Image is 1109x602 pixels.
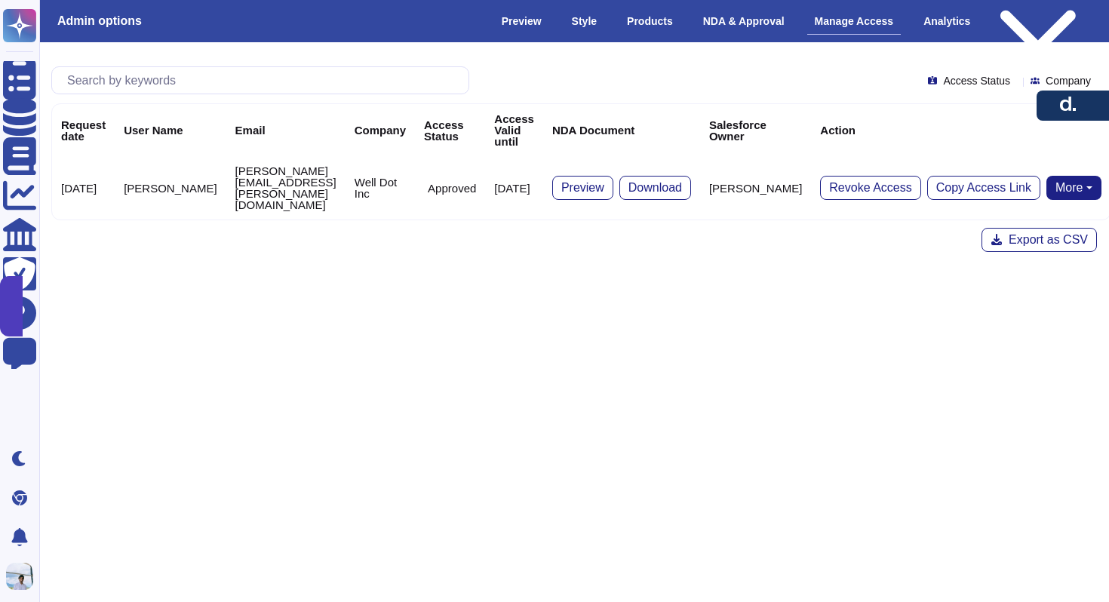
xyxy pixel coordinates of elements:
[619,176,691,200] button: Download
[485,104,543,156] th: Access Valid until
[561,182,604,194] span: Preview
[52,104,115,156] th: Request date
[346,156,415,220] td: Well Dot Inc
[226,104,346,156] th: Email
[1009,234,1088,246] span: Export as CSV
[943,75,1010,86] span: Access Status
[700,156,811,220] td: [PERSON_NAME]
[619,8,680,34] div: Products
[700,104,811,156] th: Salesforce Owner
[60,67,453,94] input: Search by keywords
[564,8,604,34] div: Style
[916,8,978,34] div: Analytics
[696,8,792,34] div: NDA & Approval
[927,176,1040,200] button: Copy Access Link
[1046,176,1101,200] button: More
[485,156,543,220] td: [DATE]
[820,176,920,200] button: Revoke Access
[57,14,142,28] h3: Admin options
[552,176,613,200] button: Preview
[628,182,682,194] span: Download
[346,104,415,156] th: Company
[807,8,902,35] div: Manage Access
[415,104,485,156] th: Access Status
[115,104,226,156] th: User Name
[543,104,700,156] th: NDA Document
[829,182,911,194] span: Revoke Access
[115,156,226,220] td: [PERSON_NAME]
[1046,75,1091,86] span: Company
[226,156,346,220] td: [PERSON_NAME][EMAIL_ADDRESS][PERSON_NAME][DOMAIN_NAME]
[428,183,476,194] p: Approved
[494,8,549,34] div: Preview
[936,182,1031,194] span: Copy Access Link
[982,228,1097,252] button: Export as CSV
[52,156,115,220] td: [DATE]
